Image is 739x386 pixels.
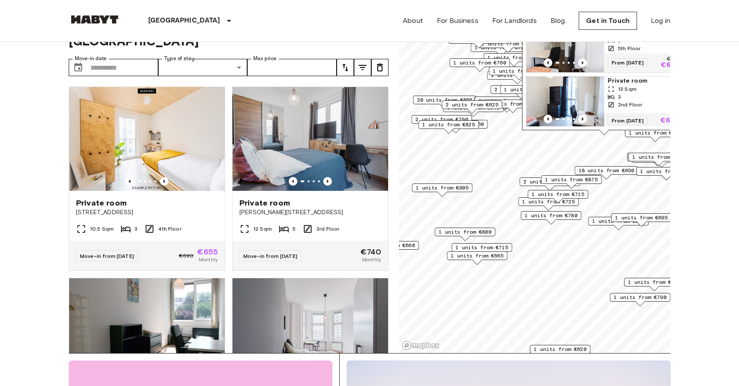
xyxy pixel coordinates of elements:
span: From [DATE] [608,116,647,125]
span: 3 [618,93,621,101]
p: €715 [667,57,678,62]
div: Map marker [636,167,697,180]
div: Map marker [442,100,502,114]
div: Map marker [491,85,551,99]
span: 10.5 Sqm [90,225,114,233]
img: Marketing picture of unit DE-01-047-05H [233,278,388,382]
div: Map marker [528,190,588,203]
span: 2 units from €655 [494,86,547,93]
div: Map marker [627,153,688,166]
button: tune [371,59,389,76]
span: 1 units from €665 [451,252,503,260]
span: 1 units from €875 [545,176,598,183]
button: Previous image [289,177,297,186]
img: Habyt [69,15,121,24]
div: Map marker [449,58,510,72]
p: €645 [661,62,678,69]
span: 1 units from €850 [504,86,557,93]
span: 1 units from €790 [614,293,666,301]
span: 13 Sqm [618,85,637,93]
button: Previous image [544,58,552,67]
span: From [DATE] [608,58,647,67]
span: 1 units from €695 [615,214,668,222]
label: Type of stay [164,55,194,62]
div: Map marker [500,85,561,99]
button: Previous image [125,177,134,186]
div: Map marker [588,217,649,230]
a: Marketing picture of unit DE-01-302-005-01Previous imagePrevious imagePrivate room13 Sqm32nd Floo... [526,76,682,129]
div: Map marker [518,197,579,211]
img: Marketing picture of unit DE-01-302-014-01 [526,20,604,72]
a: Marketing picture of unit DE-01-302-014-01Previous imagePrevious imagePrivate room10 Sqm55th Floo... [526,20,682,73]
span: 2 units from €790 [415,116,468,123]
div: Map marker [412,183,472,197]
span: 1 units from €760 [628,278,681,286]
span: 1 units from €620 [487,54,540,61]
div: Map marker [530,345,590,358]
span: 3 [134,225,137,233]
div: Map marker [452,243,512,257]
span: 1 units from €715 [456,244,508,251]
span: 1 units from €810 [632,153,685,161]
a: About [403,16,423,26]
div: Map marker [424,120,488,133]
button: Previous image [578,58,587,67]
a: For Business [437,16,478,26]
div: Map marker [475,96,535,110]
p: €665 [660,117,678,124]
a: Get in Touch [579,12,637,30]
span: Monthly [199,256,218,264]
span: Monthly [362,256,381,264]
img: Marketing picture of unit DE-01-302-005-01 [526,77,604,129]
label: Max price [253,55,277,62]
a: Blog [551,16,565,26]
div: Map marker [435,228,495,241]
span: 1 units from €1370 [485,100,541,108]
span: 1 units from €780 [525,212,577,219]
span: 1 units from €675 [640,167,693,175]
span: Move-in from [DATE] [80,253,134,259]
span: 1 units from €810 [592,217,645,225]
div: Map marker [625,129,685,142]
div: Map marker [610,293,670,306]
span: 1 units from €825 [422,121,475,129]
button: Previous image [323,177,332,186]
div: Map marker [624,278,685,291]
span: 1 units from €620 [534,345,586,353]
span: 1 units from €725 [522,198,575,206]
a: Log in [651,16,670,26]
span: 3 units from €655 [478,97,531,105]
a: Mapbox logo [401,341,440,351]
span: 1 units from €1150 [428,120,484,128]
button: Previous image [160,177,169,186]
span: 5 [293,225,296,233]
div: Map marker [474,96,538,110]
span: 12 Sqm [253,225,272,233]
span: 1 units from €800 [439,228,491,236]
span: €655 [197,248,218,256]
button: tune [354,59,371,76]
a: For Landlords [492,16,537,26]
div: Map marker [611,213,672,227]
button: Previous image [578,115,587,123]
div: Map marker [447,251,507,265]
span: 2 units from €625 [446,101,498,109]
a: Marketing picture of unit DE-01-07-009-02QPrevious imagePrevious imagePrivate room[STREET_ADDRESS... [69,87,225,271]
canvas: Map [399,9,670,353]
label: Move-in date [75,55,107,62]
img: Marketing picture of unit DE-01-008-005-03HF [233,87,388,191]
span: 1 units from €730 [493,67,545,75]
span: 4th Floor [158,225,181,233]
span: Private room [76,198,127,208]
span: 5th Floor [618,45,640,52]
img: Marketing picture of unit DE-01-07-009-02Q [69,87,225,191]
div: Map marker [471,43,531,57]
span: 2nd Floor [618,101,642,109]
span: 3rd Floor [316,225,339,233]
p: [GEOGRAPHIC_DATA] [148,16,220,26]
span: 1 units from €905 [416,184,468,192]
span: 1 units from €760 [453,59,506,67]
div: Map marker [413,96,477,109]
a: Marketing picture of unit DE-01-008-005-03HFPrevious imagePrevious imagePrivate room[PERSON_NAME]... [232,87,389,271]
div: Map marker [519,177,580,191]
